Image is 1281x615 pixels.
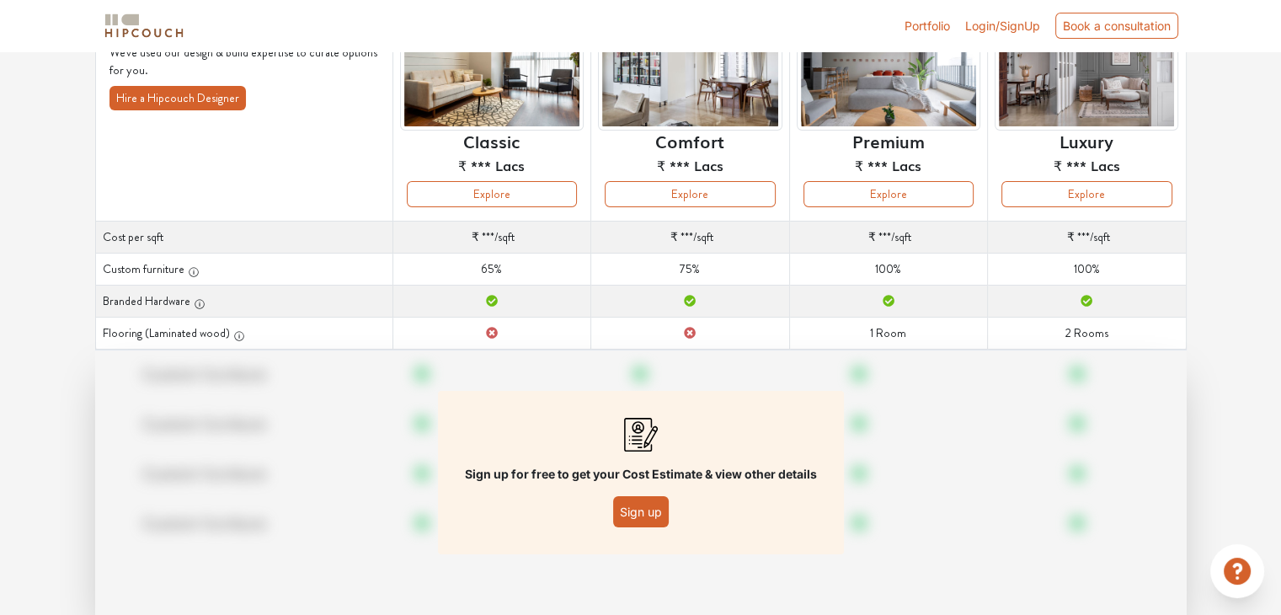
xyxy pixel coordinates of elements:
button: Sign up [613,496,669,527]
button: Explore [407,181,577,207]
td: /sqft [988,222,1186,254]
p: We've used our design & build expertise to curate options for you. [109,44,379,79]
td: 100% [789,254,987,286]
td: 65% [392,254,590,286]
button: Explore [803,181,974,207]
h6: Premium [852,131,925,151]
td: /sqft [392,222,590,254]
p: Sign up for free to get your Cost Estimate & view other details [465,465,817,483]
h6: Classic [463,131,520,151]
span: Login/SignUp [965,19,1040,33]
td: 1 Room [789,318,987,350]
td: /sqft [789,222,987,254]
td: 100% [988,254,1186,286]
a: Portfolio [905,17,950,35]
img: header-preview [400,5,584,131]
img: header-preview [797,5,980,131]
img: header-preview [598,5,782,131]
th: Cost per sqft [95,222,392,254]
button: Hire a Hipcouch Designer [109,86,246,110]
th: Custom furniture [95,254,392,286]
span: logo-horizontal.svg [102,7,186,45]
h6: Luxury [1059,131,1113,151]
button: Explore [605,181,775,207]
th: Flooring (Laminated wood) [95,318,392,350]
td: 75% [591,254,789,286]
td: /sqft [591,222,789,254]
button: Explore [1001,181,1172,207]
img: header-preview [995,5,1178,131]
div: Book a consultation [1055,13,1178,39]
img: logo-horizontal.svg [102,11,186,40]
th: Branded Hardware [95,286,392,318]
h6: Comfort [655,131,724,151]
td: 2 Rooms [988,318,1186,350]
